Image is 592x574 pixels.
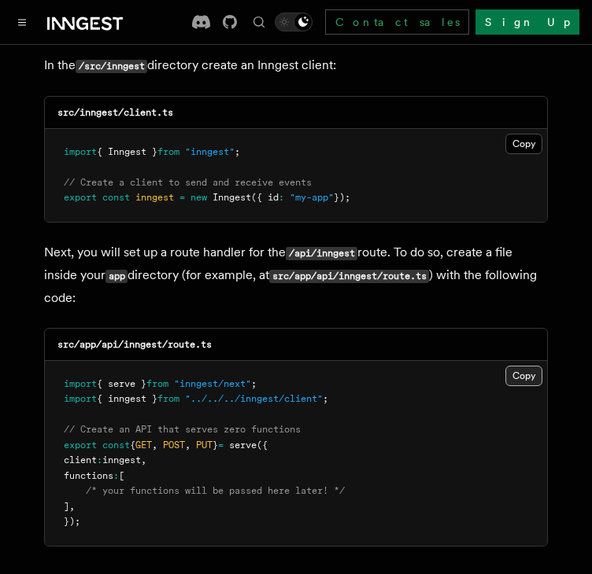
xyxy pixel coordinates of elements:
span: = [179,192,185,203]
span: [ [119,470,124,481]
span: PUT [196,440,213,451]
span: "inngest" [185,146,235,157]
span: const [102,192,130,203]
p: In the directory create an Inngest client: [44,54,548,77]
span: import [64,146,97,157]
span: , [141,454,146,465]
span: , [152,440,157,451]
button: Copy [505,134,542,154]
span: { inngest } [97,393,157,404]
span: }); [64,516,80,527]
span: , [69,501,75,512]
code: /src/inngest [76,60,147,73]
span: import [64,393,97,404]
code: src/inngest/client.ts [57,107,173,118]
span: ] [64,501,69,512]
span: Inngest [213,192,251,203]
button: Copy [505,366,542,386]
code: /api/inngest [286,247,357,260]
code: app [105,270,128,283]
span: }); [334,192,350,203]
code: src/app/api/inngest/route.ts [57,339,212,350]
span: ; [323,393,328,404]
span: functions [64,470,113,481]
a: Sign Up [475,9,579,35]
span: ({ id [251,192,279,203]
span: ; [251,378,257,389]
span: GET [135,440,152,451]
span: // Create a client to send and receive events [64,177,312,188]
p: Next, you will set up a route handler for the route. To do so, create a file inside your director... [44,241,548,309]
span: : [279,192,284,203]
span: "my-app" [290,192,334,203]
span: } [213,440,218,451]
a: Contact sales [325,9,469,35]
span: = [218,440,224,451]
span: { Inngest } [97,146,157,157]
span: // Create an API that serves zero functions [64,424,301,435]
span: from [157,393,179,404]
button: Find something... [250,13,268,31]
span: POST [163,440,185,451]
span: const [102,440,130,451]
span: ({ [257,440,268,451]
code: src/app/api/inngest/route.ts [269,270,429,283]
span: : [97,454,102,465]
span: , [185,440,191,451]
span: from [146,378,168,389]
span: from [157,146,179,157]
span: export [64,440,97,451]
span: : [113,470,119,481]
span: { serve } [97,378,146,389]
span: "inngest/next" [174,378,251,389]
span: inngest [102,454,141,465]
span: { [130,440,135,451]
span: inngest [135,192,174,203]
span: serve [229,440,257,451]
span: client [64,454,97,465]
span: new [191,192,207,203]
span: import [64,378,97,389]
button: Toggle navigation [13,13,31,31]
button: Toggle dark mode [275,13,313,31]
span: ; [235,146,240,157]
span: "../../../inngest/client" [185,393,323,404]
span: /* your functions will be passed here later! */ [86,485,345,496]
span: export [64,192,97,203]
